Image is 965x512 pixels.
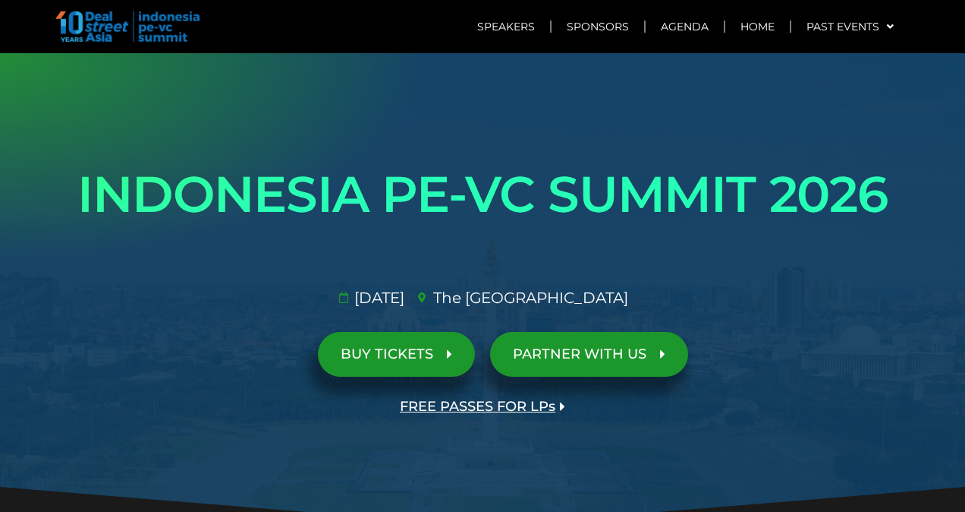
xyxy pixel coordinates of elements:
a: BUY TICKETS [318,332,475,377]
h1: INDONESIA PE-VC SUMMIT 2026 [58,152,907,237]
span: BUY TICKETS [341,347,433,362]
a: FREE PASSES FOR LPs [377,384,588,429]
span: PARTNER WITH US [513,347,646,362]
span: The [GEOGRAPHIC_DATA]​ [429,286,628,309]
span: FREE PASSES FOR LPs [400,400,555,414]
a: Home [725,9,790,44]
a: Sponsors [552,9,644,44]
a: Agenda [646,9,724,44]
span: [DATE]​ [350,286,404,309]
a: Speakers [462,9,550,44]
a: Past Events [791,9,909,44]
a: PARTNER WITH US [490,332,688,377]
